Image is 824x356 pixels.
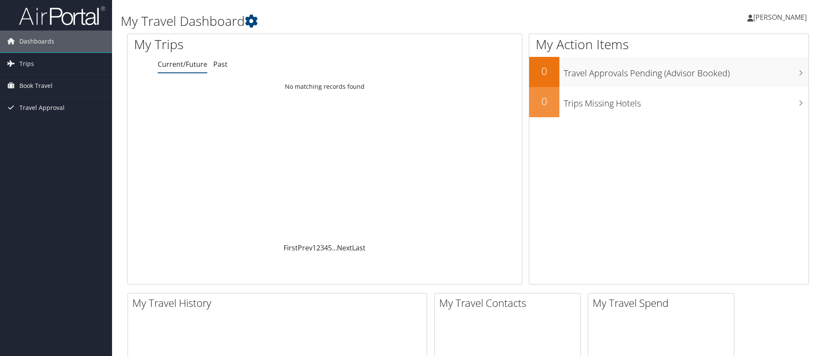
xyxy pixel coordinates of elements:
span: Book Travel [19,75,53,97]
a: Past [213,59,228,69]
a: Next [337,243,352,253]
h2: My Travel History [132,296,427,310]
a: Last [352,243,365,253]
span: Trips [19,53,34,75]
h1: My Trips [134,35,351,53]
span: Travel Approval [19,97,65,119]
a: First [284,243,298,253]
a: 5 [328,243,332,253]
a: [PERSON_NAME] [747,4,815,30]
h3: Trips Missing Hotels [564,93,808,109]
a: 0Trips Missing Hotels [529,87,808,117]
h2: My Travel Spend [593,296,734,310]
h1: My Action Items [529,35,808,53]
h2: 0 [529,94,559,109]
h3: Travel Approvals Pending (Advisor Booked) [564,63,808,79]
h2: My Travel Contacts [439,296,581,310]
span: [PERSON_NAME] [753,12,807,22]
span: … [332,243,337,253]
span: Dashboards [19,31,54,52]
h1: My Travel Dashboard [121,12,584,30]
img: airportal-logo.png [19,6,105,26]
a: Current/Future [158,59,207,69]
a: 0Travel Approvals Pending (Advisor Booked) [529,57,808,87]
h2: 0 [529,64,559,78]
a: Prev [298,243,312,253]
a: 2 [316,243,320,253]
a: 4 [324,243,328,253]
a: 3 [320,243,324,253]
td: No matching records found [128,79,522,94]
a: 1 [312,243,316,253]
